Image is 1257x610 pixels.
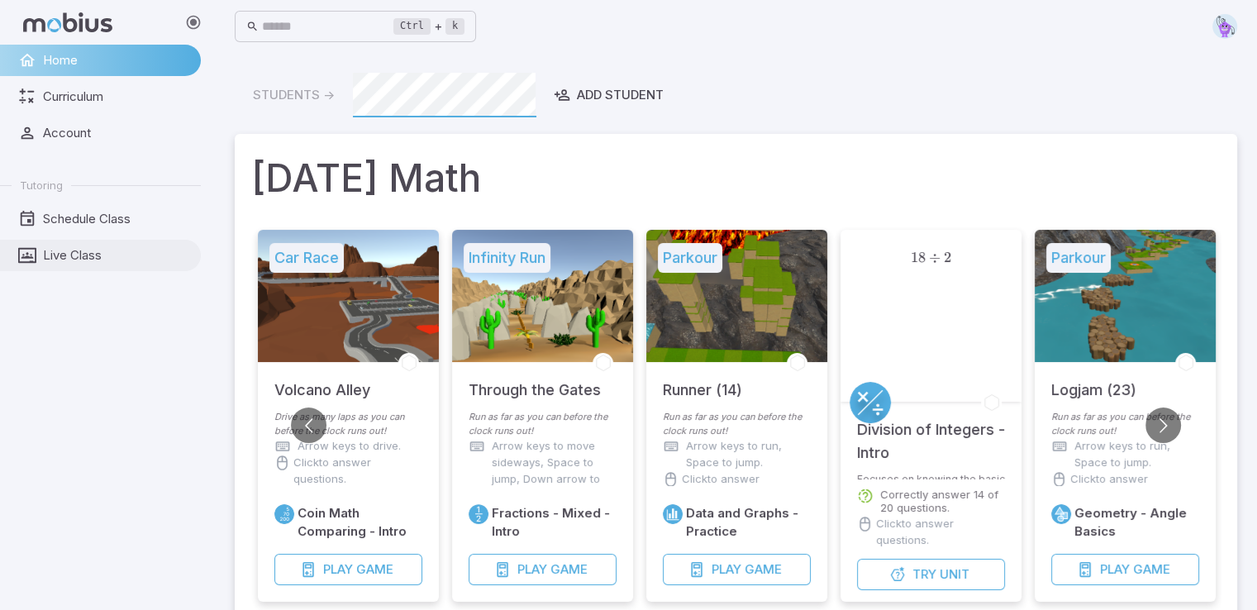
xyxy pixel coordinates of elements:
h5: Volcano Alley [274,362,370,402]
span: Game [550,560,588,579]
div: + [393,17,464,36]
button: PlayGame [1051,554,1199,585]
h5: Runner (14) [663,362,742,402]
p: Click to answer questions. [1070,471,1199,504]
p: Arrow keys to run, Space to jump. [686,438,811,471]
div: Add Student [554,86,664,104]
button: PlayGame [663,554,811,585]
a: Data/Graphing [663,504,683,524]
kbd: k [445,18,464,35]
span: Unit [940,565,969,584]
p: Run as far as you can before the clock runs out! [663,410,811,438]
button: PlayGame [469,554,617,585]
span: Account [43,124,189,142]
h5: Logjam (23) [1051,362,1136,402]
span: 2 [944,249,951,266]
button: Go to previous slide [291,407,326,443]
p: Arrow keys to drive. [298,438,401,455]
span: Play [1100,560,1130,579]
img: pentagon.svg [1212,14,1237,39]
a: Geometry 2D [1051,504,1071,524]
h5: Parkour [1046,243,1111,273]
p: Run as far as you can before the clock runs out! [1051,410,1199,438]
span: Tutoring [20,178,63,193]
span: Play [517,560,547,579]
h5: Infinity Run [464,243,550,273]
span: ÷ [929,249,940,266]
span: Game [745,560,782,579]
kbd: Ctrl [393,18,431,35]
h5: Parkour [658,243,722,273]
span: Try [912,565,936,584]
span: Live Class [43,246,189,264]
h5: Division of Integers - Intro [857,402,1005,465]
p: Arrow keys to move sideways, Space to jump, Down arrow to duck and roll. [492,438,617,504]
p: Focuses on knowing the basic concept of division. [857,473,1005,479]
p: Arrow keys to run, Space to jump. [1074,438,1199,471]
h6: Coin Math Comparing - Intro [298,504,422,541]
p: Correctly answer 14 of 20 questions. [880,488,1005,514]
h6: Fractions - Mixed - Intro [492,504,617,541]
h6: Data and Graphs - Practice [686,504,811,541]
span: Curriculum [43,88,189,106]
button: TryUnit [857,559,1005,590]
p: Drive as many laps as you can before the clock runs out! [274,410,422,438]
h1: [DATE] Math [251,150,1221,207]
p: Run as far as you can before the clock runs out! [469,410,617,438]
p: Click to answer questions. [293,455,422,488]
span: Schedule Class [43,210,189,228]
span: Game [1133,560,1170,579]
span: 18 [911,249,926,266]
span: Play [712,560,741,579]
p: Click to answer questions. [876,516,1005,549]
h6: Geometry - Angle Basics [1074,504,1199,541]
h5: Car Race [269,243,344,273]
span: Game [356,560,393,579]
button: Go to next slide [1145,407,1181,443]
a: Place Value [274,504,294,524]
p: Click to answer questions. [682,471,811,504]
span: Play [323,560,353,579]
span: Home [43,51,189,69]
button: PlayGame [274,554,422,585]
a: Multiply/Divide [850,382,891,423]
a: Fractions/Decimals [469,504,488,524]
h5: Through the Gates [469,362,601,402]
